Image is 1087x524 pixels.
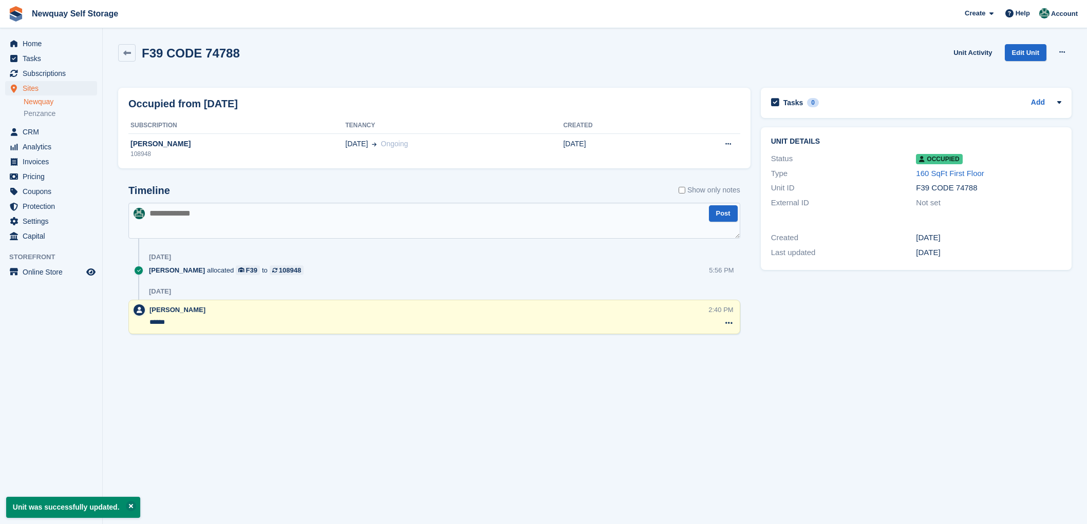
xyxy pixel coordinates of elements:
label: Show only notes [679,185,740,196]
img: JON [1039,8,1049,18]
div: [DATE] [149,253,171,261]
span: CRM [23,125,84,139]
a: Preview store [85,266,97,278]
span: Account [1051,9,1078,19]
span: Occupied [916,154,962,164]
td: [DATE] [563,133,665,164]
a: Penzance [24,109,97,119]
div: Last updated [771,247,916,259]
th: Tenancy [345,118,563,134]
a: menu [5,51,97,66]
span: Settings [23,214,84,228]
a: menu [5,36,97,51]
button: Post [709,205,738,222]
span: Create [965,8,985,18]
span: Ongoing [381,140,408,148]
div: allocated to [149,265,309,275]
a: menu [5,140,97,154]
span: [PERSON_NAME] [149,306,205,314]
h2: Timeline [128,185,170,197]
a: menu [5,184,97,199]
a: menu [5,125,97,139]
a: menu [5,169,97,184]
span: Help [1016,8,1030,18]
div: External ID [771,197,916,209]
a: menu [5,154,97,169]
div: F39 [246,265,257,275]
div: 108948 [279,265,301,275]
div: Status [771,153,916,165]
h2: Tasks [783,98,803,107]
span: [PERSON_NAME] [149,265,205,275]
a: menu [5,66,97,81]
div: Type [771,168,916,180]
div: Created [771,232,916,244]
div: 108948 [128,149,345,159]
h2: Unit details [771,138,1061,146]
a: Add [1031,97,1045,109]
span: Invoices [23,154,84,169]
div: [DATE] [916,247,1061,259]
a: menu [5,81,97,95]
span: Pricing [23,169,84,184]
div: 0 [807,98,819,107]
div: Not set [916,197,1061,209]
span: Analytics [23,140,84,154]
span: [DATE] [345,139,368,149]
a: menu [5,229,97,243]
div: F39 CODE 74788 [916,182,1061,194]
a: menu [5,265,97,279]
th: Subscription [128,118,345,134]
span: Subscriptions [23,66,84,81]
a: F39 [236,265,260,275]
input: Show only notes [679,185,685,196]
div: [DATE] [916,232,1061,244]
a: menu [5,199,97,214]
a: Newquay Self Storage [28,5,122,22]
a: Edit Unit [1005,44,1046,61]
a: 108948 [270,265,304,275]
span: Online Store [23,265,84,279]
img: JON [134,208,145,219]
th: Created [563,118,665,134]
div: [PERSON_NAME] [128,139,345,149]
span: Sites [23,81,84,95]
img: stora-icon-8386f47178a22dfd0bd8f6a31ec36ba5ce8667c1dd55bd0f319d3a0aa187defe.svg [8,6,24,22]
span: Coupons [23,184,84,199]
a: Unit Activity [949,44,996,61]
h2: F39 CODE 74788 [142,46,240,60]
p: Unit was successfully updated. [6,497,140,518]
h2: Occupied from [DATE] [128,96,238,111]
span: Capital [23,229,84,243]
div: Unit ID [771,182,916,194]
span: Storefront [9,252,102,262]
span: Protection [23,199,84,214]
a: Newquay [24,97,97,107]
span: Tasks [23,51,84,66]
div: 2:40 PM [708,305,733,315]
span: Home [23,36,84,51]
a: menu [5,214,97,228]
div: [DATE] [149,287,171,296]
div: 5:56 PM [709,265,734,275]
a: 160 SqFt First Floor [916,169,984,178]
